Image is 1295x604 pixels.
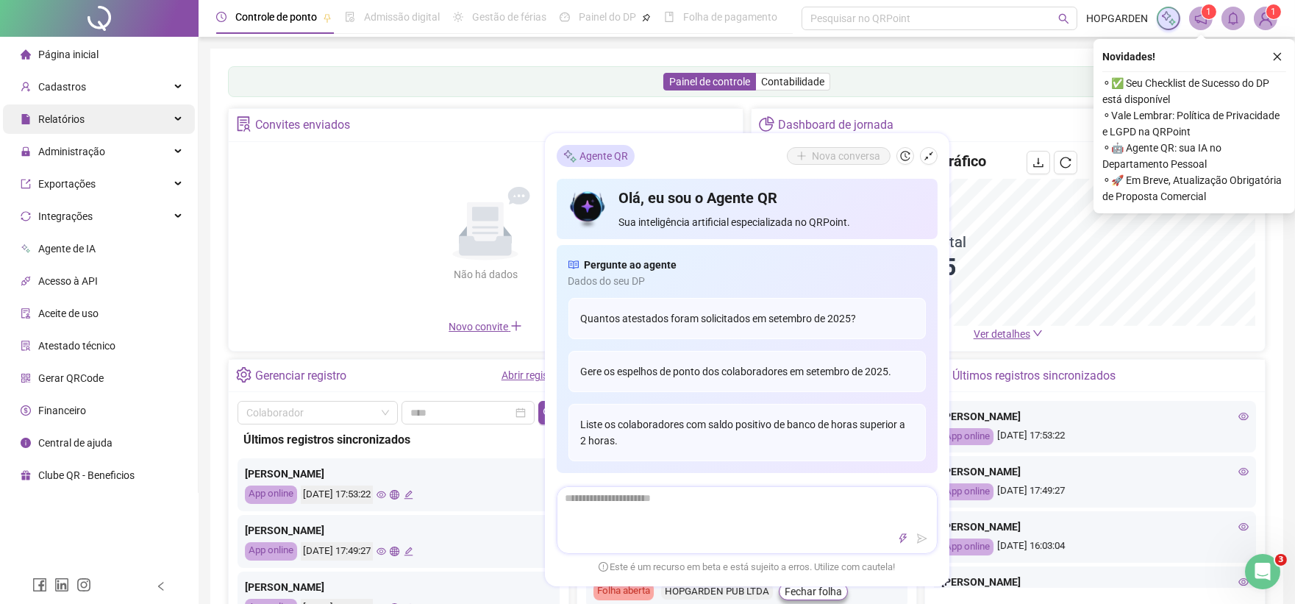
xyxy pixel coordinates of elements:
[1202,4,1216,19] sup: 1
[974,328,1030,340] span: Ver detalhes
[21,341,31,351] span: solution
[1238,522,1249,532] span: eye
[38,405,86,416] span: Financeiro
[941,408,1249,424] div: [PERSON_NAME]
[245,522,552,539] div: [PERSON_NAME]
[245,542,297,561] div: App online
[1102,107,1286,140] span: ⚬ Vale Lembrar: Política de Privacidade e LGPD na QRPoint
[38,437,113,449] span: Central de ajuda
[785,583,842,600] span: Fechar folha
[941,483,993,500] div: App online
[557,145,635,167] div: Agente QR
[21,308,31,319] span: audit
[1032,328,1043,338] span: down
[1060,157,1071,168] span: reload
[377,490,386,500] span: eye
[669,76,750,88] span: Painel de controle
[255,363,346,388] div: Gerenciar registro
[1275,554,1287,566] span: 3
[941,519,1249,535] div: [PERSON_NAME]
[236,367,251,383] span: setting
[38,81,86,93] span: Cadastros
[1102,172,1286,205] span: ⚬ 🚀 Em Breve, Atualização Obrigatória de Proposta Comercial
[759,116,774,132] span: pie-chart
[38,113,85,125] span: Relatórios
[21,470,31,480] span: gift
[1245,554,1280,589] iframe: Intercom live chat
[510,320,522,332] span: plus
[245,466,552,482] div: [PERSON_NAME]
[941,483,1249,500] div: [DATE] 17:49:27
[21,82,31,92] span: user-add
[642,13,651,22] span: pushpin
[568,351,926,392] div: Gere os espelhos de ponto dos colaboradores em setembro de 2025.
[156,581,166,591] span: left
[568,298,926,339] div: Quantos atestados foram solicitados em setembro de 2025?
[453,12,463,22] span: sun
[900,151,910,161] span: history
[568,188,607,230] img: icon
[787,147,891,165] button: Nova conversa
[778,113,893,138] div: Dashboard de jornada
[1266,4,1281,19] sup: Atualize o seu contato no menu Meus Dados
[913,530,931,547] button: send
[1086,10,1148,26] span: HOPGARDEN
[38,308,99,319] span: Aceite de uso
[21,114,31,124] span: file
[38,340,115,352] span: Atestado técnico
[779,583,848,600] button: Fechar folha
[21,405,31,416] span: dollar
[579,11,636,23] span: Painel do DP
[952,363,1116,388] div: Últimos registros sincronizados
[1160,10,1177,26] img: sparkle-icon.fc2bf0ac1784a2077858766a79e2daf3.svg
[418,266,553,283] div: Não há dados
[216,12,226,22] span: clock-circle
[390,490,399,500] span: global
[1194,12,1207,25] span: notification
[38,210,93,222] span: Integrações
[618,188,925,208] h4: Olá, eu sou o Agente QR
[1272,51,1282,62] span: close
[235,11,317,23] span: Controle de ponto
[323,13,332,22] span: pushpin
[1102,140,1286,172] span: ⚬ 🤖 Agente QR: sua IA no Departamento Pessoal
[76,578,91,592] span: instagram
[593,583,654,600] div: Folha aberta
[404,490,413,500] span: edit
[974,328,1043,340] a: Ver detalhes down
[38,372,104,384] span: Gerar QRCode
[38,146,105,157] span: Administração
[54,578,69,592] span: linkedin
[941,539,993,555] div: App online
[560,12,570,22] span: dashboard
[941,428,1249,445] div: [DATE] 17:53:22
[568,404,926,461] div: Liste os colaboradores com saldo positivo de banco de horas superior a 2 horas.
[568,257,579,273] span: read
[449,321,522,333] span: Novo convite
[664,12,674,22] span: book
[390,547,399,556] span: global
[32,578,47,592] span: facebook
[618,214,925,230] span: Sua inteligência artificial especializada no QRPoint.
[1032,157,1044,168] span: download
[898,533,908,544] span: thunderbolt
[761,76,824,88] span: Contabilidade
[245,579,552,595] div: [PERSON_NAME]
[243,430,554,449] div: Últimos registros sincronizados
[1207,7,1212,17] span: 1
[563,148,577,163] img: sparkle-icon.fc2bf0ac1784a2077858766a79e2daf3.svg
[1102,75,1286,107] span: ⚬ ✅ Seu Checklist de Sucesso do DP está disponível
[894,530,912,547] button: thunderbolt
[599,560,896,575] span: Este é um recurso em beta e está sujeito a erros. Utilize com cautela!
[472,11,546,23] span: Gestão de férias
[661,583,773,600] div: HOPGARDEN PUB LTDA
[38,243,96,255] span: Agente de IA
[21,211,31,221] span: sync
[1238,577,1249,587] span: eye
[38,275,98,287] span: Acesso à API
[941,574,1249,590] div: [PERSON_NAME]
[941,463,1249,480] div: [PERSON_NAME]
[38,469,135,481] span: Clube QR - Beneficios
[1227,12,1240,25] span: bell
[938,151,986,171] h4: Gráfico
